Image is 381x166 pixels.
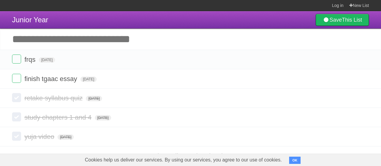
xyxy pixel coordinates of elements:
span: Cookies help us deliver our services. By using our services, you agree to our use of cookies. [79,154,288,166]
span: finish tgaac essay [24,75,79,83]
span: [DATE] [39,57,55,63]
span: yuja video [24,133,56,140]
label: Done [12,55,21,64]
label: Done [12,74,21,83]
span: retake syllabus quiz [24,94,84,102]
span: [DATE] [86,96,102,101]
b: This List [342,17,362,23]
label: Done [12,112,21,121]
span: Junior Year [12,16,48,24]
button: OK [289,157,301,164]
span: study chapters 1 and 4 [24,114,93,121]
a: SaveThis List [316,14,369,26]
span: [DATE] [80,77,97,82]
span: frqs [24,56,37,63]
label: Done [12,132,21,141]
a: Show all completed tasks [153,152,228,160]
span: [DATE] [58,134,74,140]
span: [DATE] [95,115,111,121]
label: Done [12,93,21,102]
